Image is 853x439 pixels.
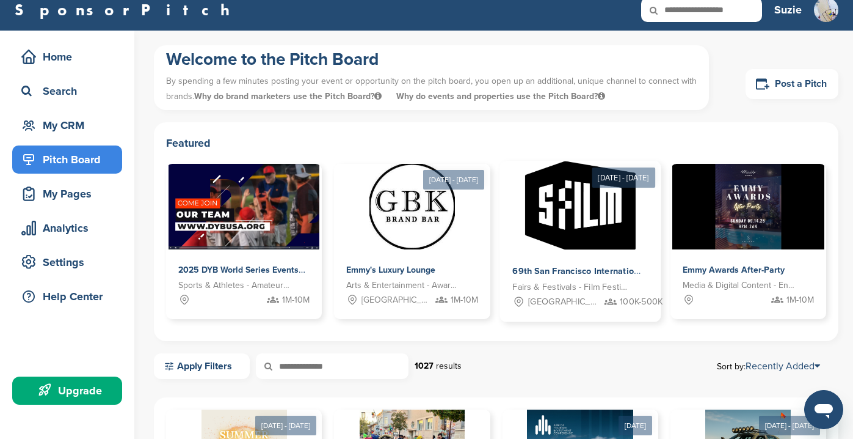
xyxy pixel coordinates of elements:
[683,265,785,275] span: Emmy Awards After-Party
[169,164,319,249] img: Sponsorpitch &
[334,144,490,319] a: [DATE] - [DATE] Sponsorpitch & Emmy's Luxury Lounge Arts & Entertainment - Award Show [GEOGRAPHIC...
[683,279,796,292] span: Media & Digital Content - Entertainment
[18,114,122,136] div: My CRM
[166,70,697,107] p: By spending a few minutes posting your event or opportunity on the pitch board, you open up an ad...
[361,293,432,307] span: [GEOGRAPHIC_DATA], [GEOGRAPHIC_DATA]
[178,279,291,292] span: Sports & Athletes - Amateur Sports Leagues
[18,183,122,205] div: My Pages
[717,361,820,371] span: Sort by:
[396,91,605,101] span: Why do events and properties use the Pitch Board?
[178,265,299,275] span: 2025 DYB World Series Events
[415,361,434,371] strong: 1027
[194,91,384,101] span: Why do brand marketers use the Pitch Board?
[12,146,122,174] a: Pitch Board
[12,282,122,311] a: Help Center
[166,164,322,319] a: Sponsorpitch & 2025 DYB World Series Events Sports & Athletes - Amateur Sports Leagues 1M-10M
[512,281,630,295] span: Fairs & Festivals - Film Festival
[12,248,122,276] a: Settings
[746,360,820,372] a: Recently Added
[12,377,122,405] a: Upgrade
[672,164,824,249] img: Sponsorpitch &
[282,293,310,307] span: 1M-10M
[346,279,459,292] span: Arts & Entertainment - Award Show
[746,69,838,99] a: Post a Pitch
[12,180,122,208] a: My Pages
[255,416,316,435] div: [DATE] - [DATE]
[528,295,601,309] span: [GEOGRAPHIC_DATA], [GEOGRAPHIC_DATA]
[499,141,661,322] a: [DATE] - [DATE] Sponsorpitch & 69th San Francisco International Film Festival Fairs & Festivals -...
[592,168,655,188] div: [DATE] - [DATE]
[18,217,122,239] div: Analytics
[512,266,701,277] span: 69th San Francisco International Film Festival
[18,80,122,102] div: Search
[620,295,662,309] span: 100K-500K
[774,1,802,18] h3: Suzie
[451,293,478,307] span: 1M-10M
[18,286,122,308] div: Help Center
[15,2,238,18] a: SponsorPitch
[670,164,826,319] a: Sponsorpitch & Emmy Awards After-Party Media & Digital Content - Entertainment 1M-10M
[619,416,652,435] div: [DATE]
[786,293,814,307] span: 1M-10M
[18,46,122,68] div: Home
[346,265,435,275] span: Emmy's Luxury Lounge
[166,48,697,70] h1: Welcome to the Pitch Board
[18,149,122,171] div: Pitch Board
[423,170,484,190] div: [DATE] - [DATE]
[759,416,820,435] div: [DATE] - [DATE]
[12,77,122,105] a: Search
[436,361,462,371] span: results
[12,111,122,139] a: My CRM
[369,164,455,249] img: Sponsorpitch &
[12,214,122,242] a: Analytics
[154,353,250,379] a: Apply Filters
[166,135,826,152] h2: Featured
[804,390,843,429] iframe: Button to launch messaging window
[18,251,122,273] div: Settings
[12,43,122,71] a: Home
[525,161,635,250] img: Sponsorpitch &
[18,380,122,402] div: Upgrade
